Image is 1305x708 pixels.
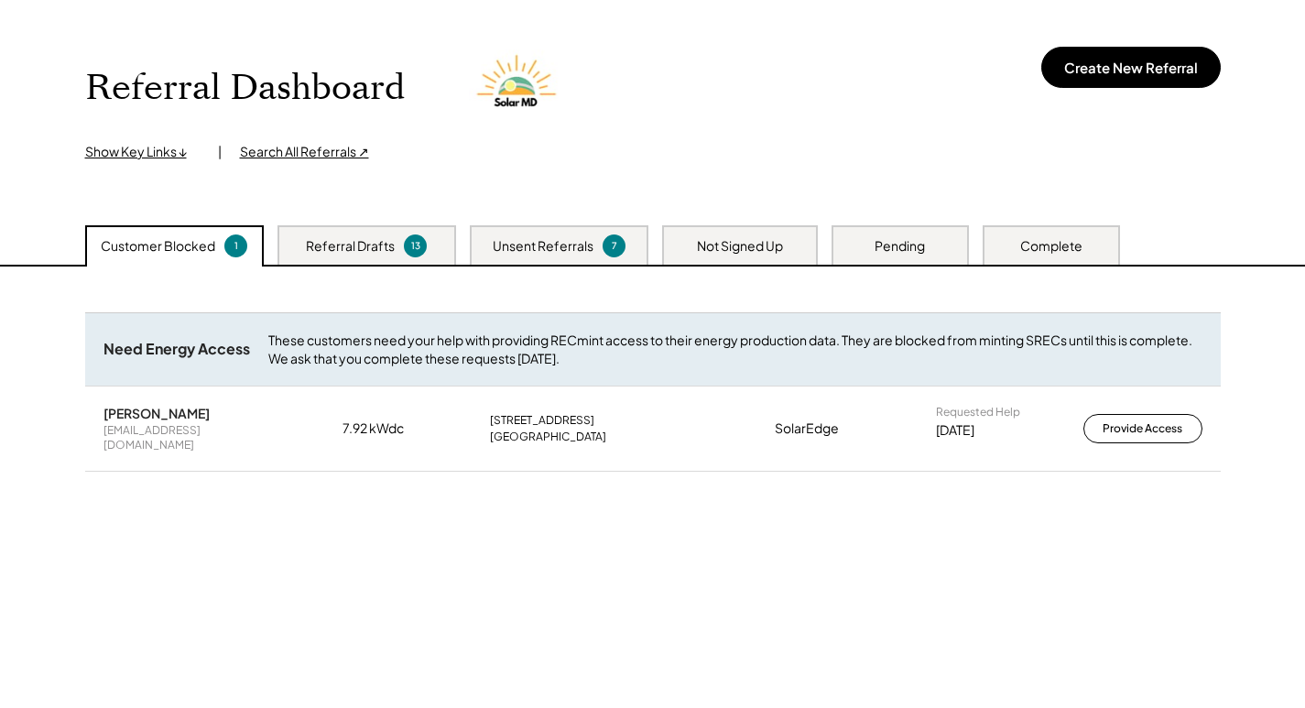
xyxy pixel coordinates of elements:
div: Need Energy Access [103,340,250,359]
div: 7 [605,239,623,253]
div: Show Key Links ↓ [85,143,200,161]
div: 13 [407,239,424,253]
div: Not Signed Up [697,237,783,256]
div: These customers need your help with providing RECmint access to their energy production data. The... [268,332,1202,367]
div: [GEOGRAPHIC_DATA] [490,430,719,444]
div: [EMAIL_ADDRESS][DOMAIN_NAME] [103,423,287,452]
div: Referral Drafts [306,237,395,256]
div: Requested Help [936,405,1020,419]
button: Provide Access [1083,414,1202,443]
div: SolarEdge [775,419,880,438]
h1: Referral Dashboard [85,67,405,110]
div: [DATE] [936,421,974,440]
div: Search All Referrals ↗ [240,143,369,161]
div: [PERSON_NAME] [103,405,268,421]
div: 7.92 kWdc [343,419,434,438]
div: Unsent Referrals [493,237,593,256]
img: Solar%20MD%20LOgo.png [469,38,570,138]
div: [STREET_ADDRESS] [490,413,719,428]
button: Create New Referral [1041,47,1221,88]
div: Pending [875,237,925,256]
div: Complete [1020,237,1082,256]
div: Customer Blocked [101,237,215,256]
div: 1 [227,239,245,253]
div: | [218,143,222,161]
